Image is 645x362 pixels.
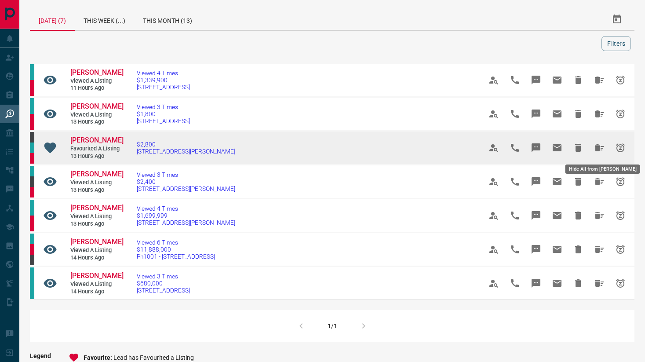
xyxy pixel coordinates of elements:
[30,244,34,255] div: property.ca
[568,205,589,226] span: Hide
[70,102,124,110] span: [PERSON_NAME]
[589,171,610,192] span: Hide All from Zara Yow
[547,239,568,260] span: Email
[547,205,568,226] span: Email
[568,171,589,192] span: Hide
[30,255,34,265] div: mrloft.ca
[137,171,235,192] a: Viewed 3 Times$2,400[STREET_ADDRESS][PERSON_NAME]
[30,143,34,153] div: condos.ca
[525,103,547,124] span: Message
[137,280,190,287] span: $680,000
[504,171,525,192] span: Call
[137,287,190,294] span: [STREET_ADDRESS]
[113,354,194,361] span: Lead has Favourited a Listing
[137,219,235,226] span: [STREET_ADDRESS][PERSON_NAME]
[504,103,525,124] span: Call
[504,205,525,226] span: Call
[30,187,34,197] div: property.ca
[137,171,235,178] span: Viewed 3 Times
[589,103,610,124] span: Hide All from Neha Batra
[70,247,123,254] span: Viewed a Listing
[70,118,123,126] span: 13 hours ago
[504,273,525,294] span: Call
[137,141,235,148] span: $2,800
[589,137,610,158] span: Hide All from Jessica Albotra
[525,205,547,226] span: Message
[137,69,190,91] a: Viewed 4 Times$1,339,900[STREET_ADDRESS]
[137,246,215,253] span: $11,888,000
[610,273,631,294] span: Snooze
[30,234,34,244] div: condos.ca
[589,205,610,226] span: Hide All from Anders Fisker
[70,281,123,288] span: Viewed a Listing
[525,171,547,192] span: Message
[547,273,568,294] span: Email
[565,165,640,174] div: Hide All from [PERSON_NAME]
[70,271,124,280] span: [PERSON_NAME]
[70,68,123,77] a: [PERSON_NAME]
[30,200,34,216] div: condos.ca
[547,69,568,91] span: Email
[137,185,235,192] span: [STREET_ADDRESS][PERSON_NAME]
[601,36,631,51] button: Filters
[75,9,134,30] div: This Week (...)
[610,69,631,91] span: Snooze
[134,9,201,30] div: This Month (13)
[30,9,75,31] div: [DATE] (7)
[70,77,123,85] span: Viewed a Listing
[70,288,123,296] span: 14 hours ago
[70,204,123,213] a: [PERSON_NAME]
[525,69,547,91] span: Message
[568,137,589,158] span: Hide
[137,212,235,219] span: $1,699,999
[70,170,123,179] a: [PERSON_NAME]
[547,137,568,158] span: Email
[70,186,123,194] span: 13 hours ago
[328,322,337,329] div: 1/1
[30,176,34,187] div: mrloft.ca
[137,110,190,117] span: $1,800
[137,273,190,280] span: Viewed 3 Times
[30,166,34,176] div: condos.ca
[70,102,123,111] a: [PERSON_NAME]
[589,273,610,294] span: Hide All from Horacio Coronel
[30,216,34,231] div: property.ca
[70,170,124,178] span: [PERSON_NAME]
[137,103,190,124] a: Viewed 3 Times$1,800[STREET_ADDRESS]
[589,69,610,91] span: Hide All from Neha Batra
[137,69,190,77] span: Viewed 4 Times
[606,9,627,30] button: Select Date Range
[589,239,610,260] span: Hide All from Ansar Begg
[547,171,568,192] span: Email
[483,171,504,192] span: View Profile
[70,220,123,228] span: 13 hours ago
[30,153,34,164] div: property.ca
[137,77,190,84] span: $1,339,900
[137,205,235,212] span: Viewed 4 Times
[610,103,631,124] span: Snooze
[70,153,123,160] span: 13 hours ago
[568,239,589,260] span: Hide
[483,69,504,91] span: View Profile
[137,84,190,91] span: [STREET_ADDRESS]
[30,132,34,143] div: mrloft.ca
[525,273,547,294] span: Message
[137,273,190,294] a: Viewed 3 Times$680,000[STREET_ADDRESS]
[568,273,589,294] span: Hide
[30,64,34,80] div: condos.ca
[30,267,34,299] div: condos.ca
[610,205,631,226] span: Snooze
[70,136,123,145] a: [PERSON_NAME]
[137,141,235,155] a: $2,800[STREET_ADDRESS][PERSON_NAME]
[483,273,504,294] span: View Profile
[610,239,631,260] span: Snooze
[568,103,589,124] span: Hide
[84,354,113,361] span: Favourite
[137,178,235,185] span: $2,400
[525,239,547,260] span: Message
[504,69,525,91] span: Call
[483,205,504,226] span: View Profile
[70,204,124,212] span: [PERSON_NAME]
[137,117,190,124] span: [STREET_ADDRESS]
[70,136,124,144] span: [PERSON_NAME]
